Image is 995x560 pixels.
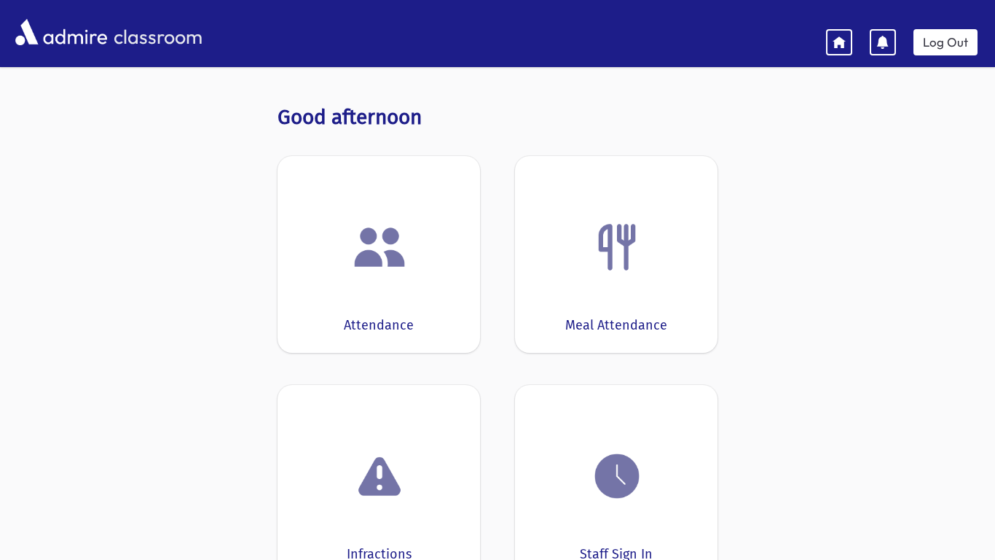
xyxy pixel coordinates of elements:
[12,15,111,49] img: AdmirePro
[111,13,202,52] span: classroom
[344,316,414,335] div: Attendance
[278,105,717,130] h3: Good afternoon
[352,451,407,507] img: exclamation.png
[913,29,978,55] a: Log Out
[589,448,645,504] img: clock.png
[352,219,407,275] img: users.png
[589,219,645,275] img: Fork.png
[565,316,667,335] div: Meal Attendance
